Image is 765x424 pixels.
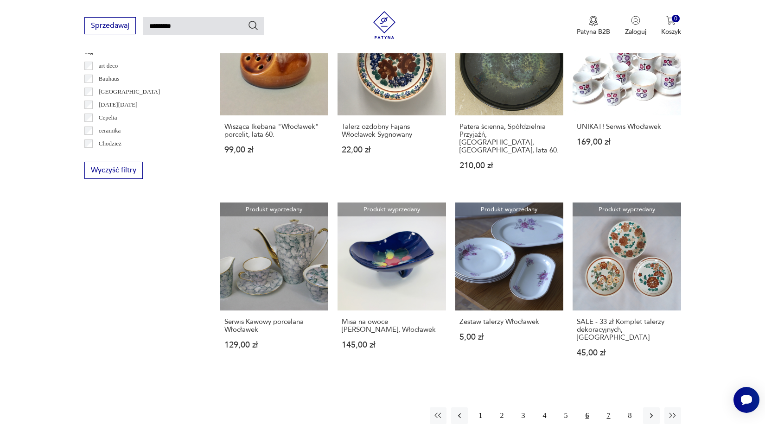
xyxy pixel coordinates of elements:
p: [DATE][DATE] [99,100,138,110]
h3: Misa na owoce [PERSON_NAME], Włocławek [342,318,442,334]
p: ceramika [99,126,121,136]
button: Wyczyść filtry [84,162,143,179]
button: 3 [515,407,532,424]
p: Ćmielów [99,152,121,162]
p: Koszyk [661,27,681,36]
a: Produkt wyprzedanyPatera ścienna, Spółdzielnia Przyjaźń, Włocławek, Polska, lata 60.Patera ścienn... [455,7,564,188]
h3: Talerz ozdobny Fajans Włocławek Sygnowany [342,123,442,139]
a: Produkt wyprzedanyUNIKAT! Serwis WłocławekUNIKAT! Serwis Włocławek169,00 zł [573,7,681,188]
p: art deco [99,61,118,71]
h3: UNIKAT! Serwis Włocławek [577,123,677,131]
h3: Zestaw talerzy Włocławek [459,318,560,326]
p: [GEOGRAPHIC_DATA] [99,87,160,97]
iframe: Smartsupp widget button [733,387,759,413]
img: Ikona medalu [589,16,598,26]
button: 7 [600,407,617,424]
p: Cepelia [99,113,117,123]
a: Sprzedawaj [84,23,136,30]
button: Szukaj [248,20,259,31]
p: 129,00 zł [224,341,325,349]
a: Produkt wyprzedanyWisząca Ikebana "Włocławek" porcelit, lata 60.Wisząca Ikebana "Włocławek" porce... [220,7,329,188]
p: 45,00 zł [577,349,677,357]
a: Ikona medaluPatyna B2B [577,16,610,36]
img: Ikonka użytkownika [631,16,640,25]
button: Patyna B2B [577,16,610,36]
a: Produkt wyprzedanyTalerz ozdobny Fajans Włocławek SygnowanyTalerz ozdobny Fajans Włocławek Sygnow... [338,7,446,188]
button: 6 [579,407,596,424]
a: Produkt wyprzedanyMisa na owoce Wit Płażewski, WłocławekMisa na owoce [PERSON_NAME], Włocławek145... [338,203,446,375]
p: 169,00 zł [577,138,677,146]
img: Ikona koszyka [666,16,676,25]
p: Chodzież [99,139,121,149]
button: 2 [494,407,510,424]
p: 210,00 zł [459,162,560,170]
a: Produkt wyprzedanyZestaw talerzy WłocławekZestaw talerzy Włocławek5,00 zł [455,203,564,375]
button: 1 [472,407,489,424]
h3: Wisząca Ikebana "Włocławek" porcelit, lata 60. [224,123,325,139]
h3: Serwis Kawowy porcelana Włocławek [224,318,325,334]
p: Bauhaus [99,74,120,84]
button: Zaloguj [625,16,646,36]
p: 99,00 zł [224,146,325,154]
p: Patyna B2B [577,27,610,36]
button: 5 [558,407,574,424]
h3: Patera ścienna, Spółdzielnia Przyjaźń, [GEOGRAPHIC_DATA], [GEOGRAPHIC_DATA], lata 60. [459,123,560,154]
p: 22,00 zł [342,146,442,154]
a: Produkt wyprzedanySALE - 33 zł Komplet talerzy dekoracyjnych, WłocławekSALE - 33 zł Komplet taler... [573,203,681,375]
button: 0Koszyk [661,16,681,36]
button: 8 [622,407,638,424]
div: 0 [672,15,680,23]
p: 5,00 zł [459,333,560,341]
button: Sprzedawaj [84,17,136,34]
h3: SALE - 33 zł Komplet talerzy dekoracyjnych, [GEOGRAPHIC_DATA] [577,318,677,342]
img: Patyna - sklep z meblami i dekoracjami vintage [370,11,398,39]
p: Zaloguj [625,27,646,36]
button: 4 [536,407,553,424]
p: 145,00 zł [342,341,442,349]
a: Produkt wyprzedanySerwis Kawowy porcelana WłocławekSerwis Kawowy porcelana Włocławek129,00 zł [220,203,329,375]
